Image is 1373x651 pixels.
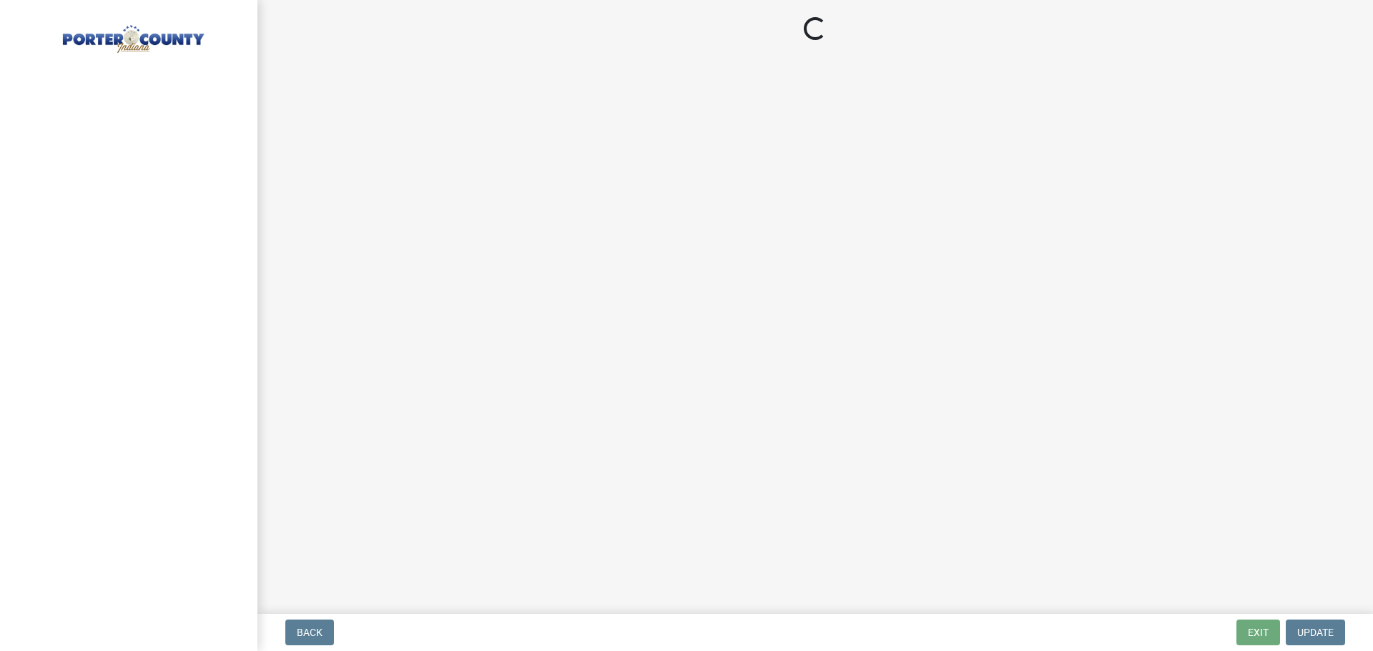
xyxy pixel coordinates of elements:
button: Update [1286,620,1345,645]
button: Back [285,620,334,645]
img: Porter County, Indiana [29,15,235,55]
span: Update [1297,627,1334,638]
button: Exit [1236,620,1280,645]
span: Back [297,627,323,638]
